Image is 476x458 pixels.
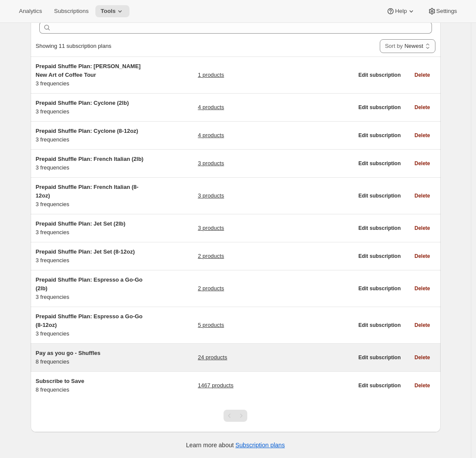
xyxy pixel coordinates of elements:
[19,8,42,15] span: Analytics
[409,282,435,295] button: Delete
[198,224,224,232] a: 3 products
[36,276,143,292] span: Prepaid Shuffle Plan: Espresso a Go-Go (2lb)
[414,104,430,111] span: Delete
[36,156,144,162] span: Prepaid Shuffle Plan: French Italian (2lb)
[358,382,400,389] span: Edit subscription
[36,220,126,227] span: Prepaid Shuffle Plan: Jet Set (2lb)
[414,132,430,139] span: Delete
[353,282,406,295] button: Edit subscription
[358,104,400,111] span: Edit subscription
[358,225,400,232] span: Edit subscription
[36,377,144,394] div: 8 frequencies
[36,350,101,356] span: Pay as you go - Shuffles
[358,192,400,199] span: Edit subscription
[409,101,435,113] button: Delete
[358,72,400,78] span: Edit subscription
[198,353,227,362] a: 24 products
[353,351,406,364] button: Edit subscription
[353,69,406,81] button: Edit subscription
[36,128,139,134] span: Prepaid Shuffle Plan: Cyclone (8-12oz)
[436,8,457,15] span: Settings
[36,99,144,116] div: 3 frequencies
[36,312,144,338] div: 3 frequencies
[381,5,420,17] button: Help
[409,190,435,202] button: Delete
[36,155,144,172] div: 3 frequencies
[36,248,144,265] div: 3 frequencies
[54,8,88,15] span: Subscriptions
[36,62,144,88] div: 3 frequencies
[36,378,85,384] span: Subscribe to Save
[95,5,129,17] button: Tools
[414,160,430,167] span: Delete
[414,322,430,329] span: Delete
[198,131,224,140] a: 4 products
[101,8,116,15] span: Tools
[358,132,400,139] span: Edit subscription
[353,101,406,113] button: Edit subscription
[414,253,430,260] span: Delete
[422,5,462,17] button: Settings
[358,253,400,260] span: Edit subscription
[353,129,406,141] button: Edit subscription
[358,160,400,167] span: Edit subscription
[414,72,430,78] span: Delete
[409,129,435,141] button: Delete
[353,380,406,392] button: Edit subscription
[14,5,47,17] button: Analytics
[409,380,435,392] button: Delete
[198,381,233,390] a: 1467 products
[36,63,141,78] span: Prepaid Shuffle Plan: [PERSON_NAME] New Art of Coffee Tour
[353,250,406,262] button: Edit subscription
[36,313,143,328] span: Prepaid Shuffle Plan: Espresso a Go-Go (8-12oz)
[409,319,435,331] button: Delete
[36,127,144,144] div: 3 frequencies
[198,159,224,168] a: 3 products
[358,285,400,292] span: Edit subscription
[36,100,129,106] span: Prepaid Shuffle Plan: Cyclone (2lb)
[414,354,430,361] span: Delete
[36,220,144,237] div: 3 frequencies
[409,351,435,364] button: Delete
[353,222,406,234] button: Edit subscription
[198,252,224,260] a: 2 products
[198,71,224,79] a: 1 products
[409,222,435,234] button: Delete
[353,157,406,169] button: Edit subscription
[198,284,224,293] a: 2 products
[224,410,247,422] nav: Pagination
[358,322,400,329] span: Edit subscription
[198,103,224,112] a: 4 products
[358,354,400,361] span: Edit subscription
[36,248,135,255] span: Prepaid Shuffle Plan: Jet Set (8-12oz)
[198,191,224,200] a: 3 products
[36,43,112,49] span: Showing 11 subscription plans
[49,5,94,17] button: Subscriptions
[409,250,435,262] button: Delete
[236,442,285,449] a: Subscription plans
[198,321,224,329] a: 5 products
[353,190,406,202] button: Edit subscription
[36,183,144,209] div: 3 frequencies
[414,192,430,199] span: Delete
[36,184,139,199] span: Prepaid Shuffle Plan: French Italian (8-12oz)
[353,319,406,331] button: Edit subscription
[414,225,430,232] span: Delete
[409,157,435,169] button: Delete
[414,285,430,292] span: Delete
[186,441,285,449] p: Learn more about
[409,69,435,81] button: Delete
[36,349,144,366] div: 8 frequencies
[395,8,407,15] span: Help
[36,276,144,301] div: 3 frequencies
[414,382,430,389] span: Delete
